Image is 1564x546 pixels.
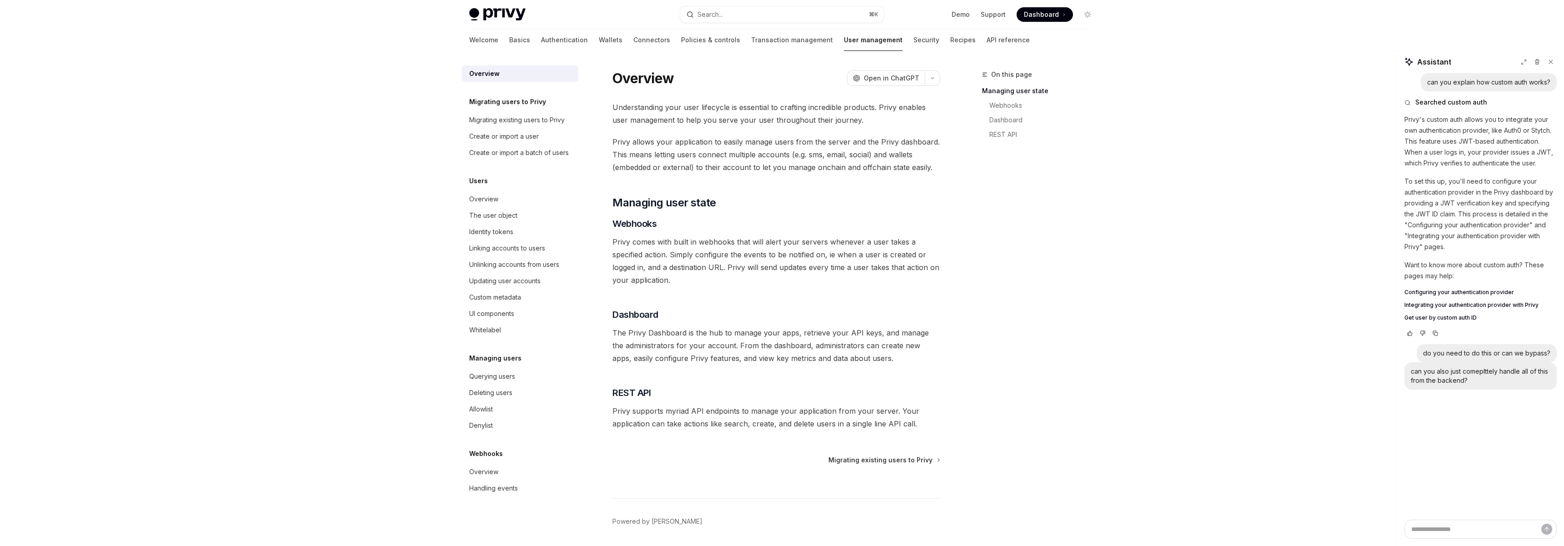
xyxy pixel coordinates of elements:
span: Open in ChatGPT [864,74,919,83]
a: Security [913,29,939,51]
a: Recipes [950,29,976,51]
div: can you also just comeplttely handle all of this from the backend? [1411,367,1550,385]
h5: Users [469,175,488,186]
span: Privy supports myriad API endpoints to manage your application from your server. Your application... [612,405,940,430]
a: Policies & controls [681,29,740,51]
div: Overview [469,466,498,477]
a: Create or import a batch of users [462,145,578,161]
a: Dashboard [1017,7,1073,22]
a: Querying users [462,368,578,385]
span: Get user by custom auth ID [1404,314,1477,321]
span: Privy allows your application to easily manage users from the server and the Privy dashboard. Thi... [612,135,940,174]
span: REST API [612,386,651,399]
a: Integrating your authentication provider with Privy [1404,301,1557,309]
a: The user object [462,207,578,224]
div: Create or import a user [469,131,539,142]
div: Handling events [469,483,518,494]
h5: Webhooks [469,448,503,459]
img: light logo [469,8,526,21]
div: can you explain how custom auth works? [1427,78,1550,87]
a: Updating user accounts [462,273,578,289]
span: Configuring your authentication provider [1404,289,1514,296]
div: Updating user accounts [469,276,541,286]
a: Overview [462,464,578,480]
a: Handling events [462,480,578,496]
p: Privy's custom auth allows you to integrate your own authentication provider, like Auth0 or Stytc... [1404,114,1557,169]
div: Linking accounts to users [469,243,545,254]
a: Allowlist [462,401,578,417]
a: Transaction management [751,29,833,51]
h5: Managing users [469,353,521,364]
p: Want to know more about custom auth? These pages may help: [1404,260,1557,281]
button: Send message [1541,524,1552,535]
div: do you need to do this or can we bypass? [1423,349,1550,358]
a: Demo [952,10,970,19]
a: Webhooks [989,98,1102,113]
div: The user object [469,210,517,221]
div: Querying users [469,371,515,382]
a: Configuring your authentication provider [1404,289,1557,296]
span: Assistant [1417,56,1451,67]
h5: Migrating users to Privy [469,96,546,107]
div: Migrating existing users to Privy [469,115,565,125]
a: Connectors [633,29,670,51]
a: Migrating existing users to Privy [828,456,939,465]
span: Webhooks [612,217,657,230]
a: API reference [987,29,1030,51]
span: Dashboard [612,308,658,321]
a: Unlinking accounts from users [462,256,578,273]
a: Dashboard [989,113,1102,127]
div: Deleting users [469,387,512,398]
a: Linking accounts to users [462,240,578,256]
a: Authentication [541,29,588,51]
a: Managing user state [982,84,1102,98]
a: Create or import a user [462,128,578,145]
a: Powered by [PERSON_NAME] [612,517,702,526]
a: Whitelabel [462,322,578,338]
button: Search...⌘K [680,6,884,23]
a: REST API [989,127,1102,142]
a: Identity tokens [462,224,578,240]
a: Denylist [462,417,578,434]
div: Whitelabel [469,325,501,336]
a: Custom metadata [462,289,578,306]
a: Support [981,10,1006,19]
div: Custom metadata [469,292,521,303]
span: ⌘ K [869,11,878,18]
button: Open in ChatGPT [847,70,925,86]
div: Unlinking accounts from users [469,259,559,270]
div: Denylist [469,420,493,431]
a: Welcome [469,29,498,51]
span: Managing user state [612,195,716,210]
a: Overview [462,191,578,207]
a: Overview [462,65,578,82]
button: Searched custom auth [1404,98,1557,107]
a: Deleting users [462,385,578,401]
a: Get user by custom auth ID [1404,314,1557,321]
div: Overview [469,194,498,205]
span: On this page [991,69,1032,80]
div: Create or import a batch of users [469,147,569,158]
span: Privy comes with built in webhooks that will alert your servers whenever a user takes a specified... [612,235,940,286]
span: Migrating existing users to Privy [828,456,932,465]
button: Toggle dark mode [1080,7,1095,22]
p: To set this up, you'll need to configure your authentication provider in the Privy dashboard by p... [1404,176,1557,252]
h1: Overview [612,70,674,86]
div: UI components [469,308,514,319]
a: UI components [462,306,578,322]
a: User management [844,29,902,51]
a: Migrating existing users to Privy [462,112,578,128]
div: Identity tokens [469,226,513,237]
span: Searched custom auth [1415,98,1487,107]
span: Integrating your authentication provider with Privy [1404,301,1539,309]
div: Allowlist [469,404,493,415]
div: Search... [697,9,723,20]
span: Understanding your user lifecycle is essential to crafting incredible products. Privy enables use... [612,101,940,126]
span: Dashboard [1024,10,1059,19]
a: Basics [509,29,530,51]
a: Wallets [599,29,622,51]
div: Overview [469,68,500,79]
span: The Privy Dashboard is the hub to manage your apps, retrieve your API keys, and manage the admini... [612,326,940,365]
